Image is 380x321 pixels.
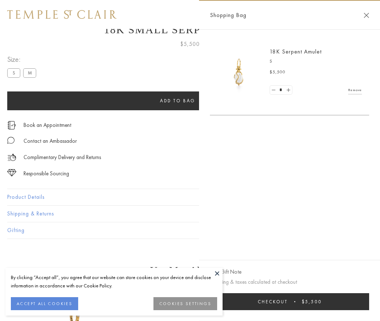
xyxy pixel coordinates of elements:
p: Complimentary Delivery and Returns [24,153,101,162]
button: COOKIES SETTINGS [153,297,217,310]
p: S [270,58,362,65]
img: Temple St. Clair [7,10,117,19]
button: Close Shopping Bag [364,13,369,18]
a: Book an Appointment [24,121,71,129]
img: icon_delivery.svg [7,153,16,162]
div: By clicking “Accept all”, you agree that our website can store cookies on your device and disclos... [11,273,217,290]
p: Shipping & taxes calculated at checkout [210,278,369,287]
h1: 18K Small Serpent Amulet [7,23,373,36]
a: Set quantity to 0 [270,86,277,95]
a: Remove [348,86,362,94]
img: MessageIcon-01_2.svg [7,137,14,144]
span: Size: [7,54,39,65]
label: M [23,68,36,77]
span: $5,500 [302,299,322,305]
label: S [7,68,20,77]
a: Set quantity to 2 [284,86,292,95]
button: ACCEPT ALL COOKIES [11,297,78,310]
span: $5,500 [180,39,200,49]
button: Add to bag [7,91,348,110]
button: Shipping & Returns [7,206,373,222]
button: Gifting [7,222,373,239]
a: 18K Serpent Amulet [270,48,322,55]
button: Checkout $5,500 [210,293,369,310]
img: P51836-E11SERPPV [217,51,261,94]
span: $5,500 [270,69,286,76]
img: icon_sourcing.svg [7,169,16,176]
img: icon_appointment.svg [7,121,16,129]
h3: You May Also Like [18,265,362,276]
span: Add to bag [160,98,195,104]
button: Add Gift Note [210,267,241,277]
div: Responsible Sourcing [24,169,69,178]
span: Shopping Bag [210,10,246,20]
button: Product Details [7,189,373,205]
span: Checkout [258,299,288,305]
div: Contact an Ambassador [24,137,77,146]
